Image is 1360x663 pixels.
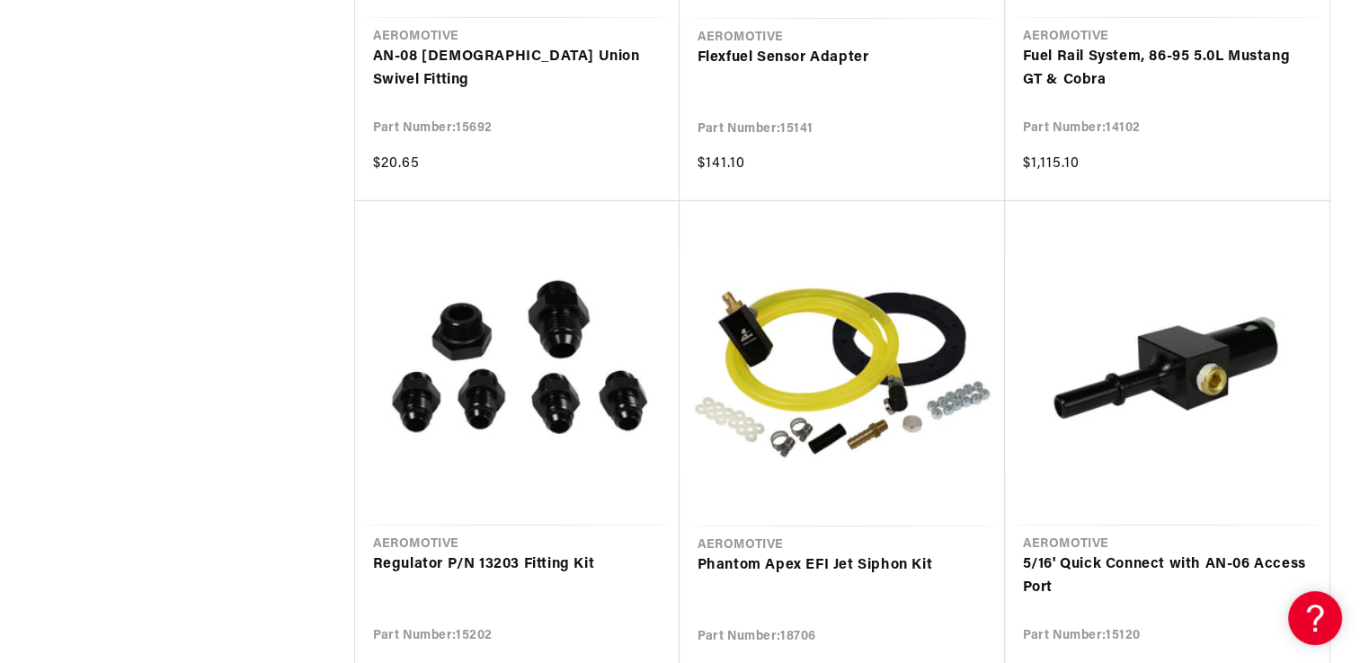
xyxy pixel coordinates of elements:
[1023,553,1311,599] a: 5/16' Quick Connect with AN-06 Access Port
[1023,46,1311,92] a: Fuel Rail System, 86-95 5.0L Mustang GT & Cobra
[373,553,662,577] a: Regulator P/N 13203 Fitting Kit
[698,554,987,578] a: Phantom Apex EFI Jet Siphon Kit
[373,46,662,92] a: AN-08 [DEMOGRAPHIC_DATA] Union Swivel Fitting
[698,47,987,70] a: Flexfuel Sensor Adapter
